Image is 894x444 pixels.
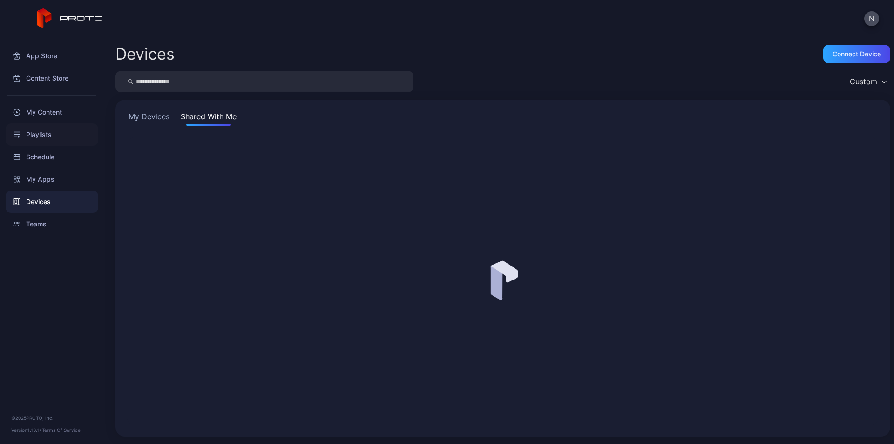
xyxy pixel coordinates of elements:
h2: Devices [115,46,175,62]
a: Schedule [6,146,98,168]
a: Devices [6,191,98,213]
div: Custom [850,77,877,86]
button: Custom [845,71,890,92]
a: My Apps [6,168,98,191]
span: Version 1.13.1 • [11,427,42,433]
a: Teams [6,213,98,235]
button: N [864,11,879,26]
a: Content Store [6,67,98,89]
a: My Content [6,101,98,123]
a: Terms Of Service [42,427,81,433]
button: My Devices [127,111,171,126]
button: Connect device [823,45,890,63]
a: Playlists [6,123,98,146]
a: App Store [6,45,98,67]
div: Connect device [833,50,881,58]
div: © 2025 PROTO, Inc. [11,414,93,422]
button: Shared With Me [179,111,238,126]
